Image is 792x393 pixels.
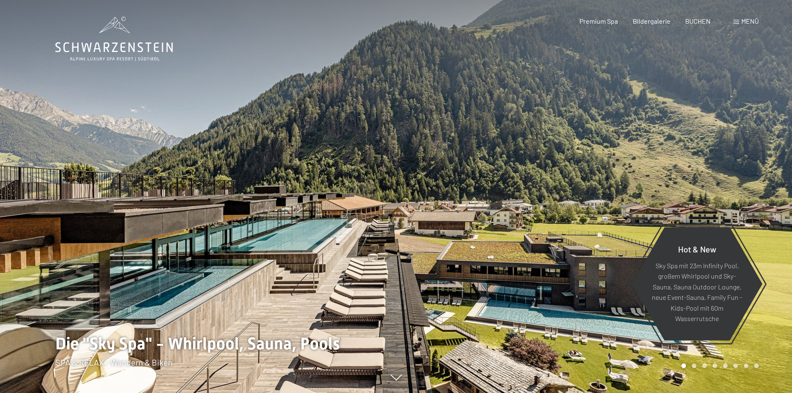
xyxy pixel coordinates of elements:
a: BUCHEN [685,17,711,25]
div: Carousel Pagination [679,363,759,368]
p: Sky Spa mit 23m Infinity Pool, großem Whirlpool und Sky-Sauna, Sauna Outdoor Lounge, neue Event-S... [652,260,742,324]
span: Menü [741,17,759,25]
div: Carousel Page 2 [692,363,696,368]
div: Carousel Page 1 (Current Slide) [681,363,686,368]
a: Hot & New Sky Spa mit 23m Infinity Pool, großem Whirlpool und Sky-Sauna, Sauna Outdoor Lounge, ne... [631,227,763,341]
a: Premium Spa [580,17,618,25]
div: Carousel Page 7 [744,363,748,368]
span: Hot & New [678,244,716,254]
div: Carousel Page 6 [733,363,738,368]
div: Carousel Page 4 [713,363,717,368]
div: Carousel Page 8 [754,363,759,368]
a: Bildergalerie [633,17,671,25]
div: Carousel Page 3 [702,363,707,368]
div: Carousel Page 5 [723,363,728,368]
